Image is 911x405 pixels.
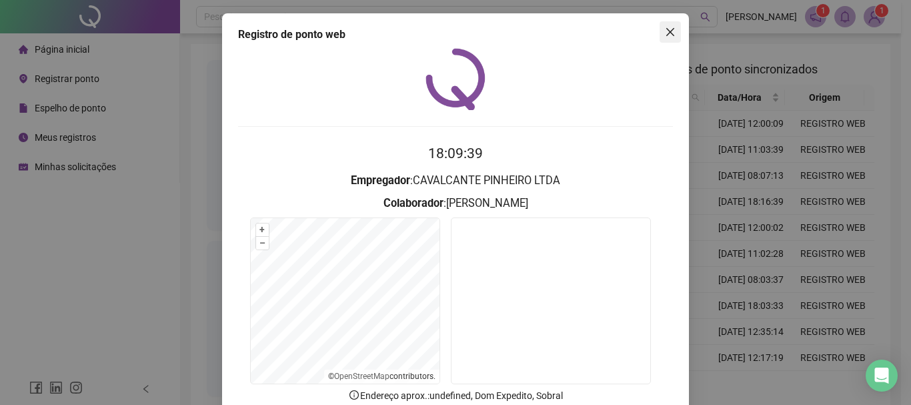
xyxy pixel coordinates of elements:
[256,237,269,250] button: –
[238,27,673,43] div: Registro de ponto web
[238,172,673,189] h3: : CAVALCANTE PINHEIRO LTDA
[866,360,898,392] div: Open Intercom Messenger
[425,48,486,110] img: QRPoint
[238,195,673,212] h3: : [PERSON_NAME]
[383,197,443,210] strong: Colaborador
[256,224,269,236] button: +
[660,21,681,43] button: Close
[328,372,435,381] li: © contributors.
[665,27,676,37] span: close
[334,372,389,381] a: OpenStreetMap
[428,145,483,161] time: 18:09:39
[351,174,410,187] strong: Empregador
[238,388,673,403] p: Endereço aprox. : undefined, Dom Expedito, Sobral
[348,389,360,401] span: info-circle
